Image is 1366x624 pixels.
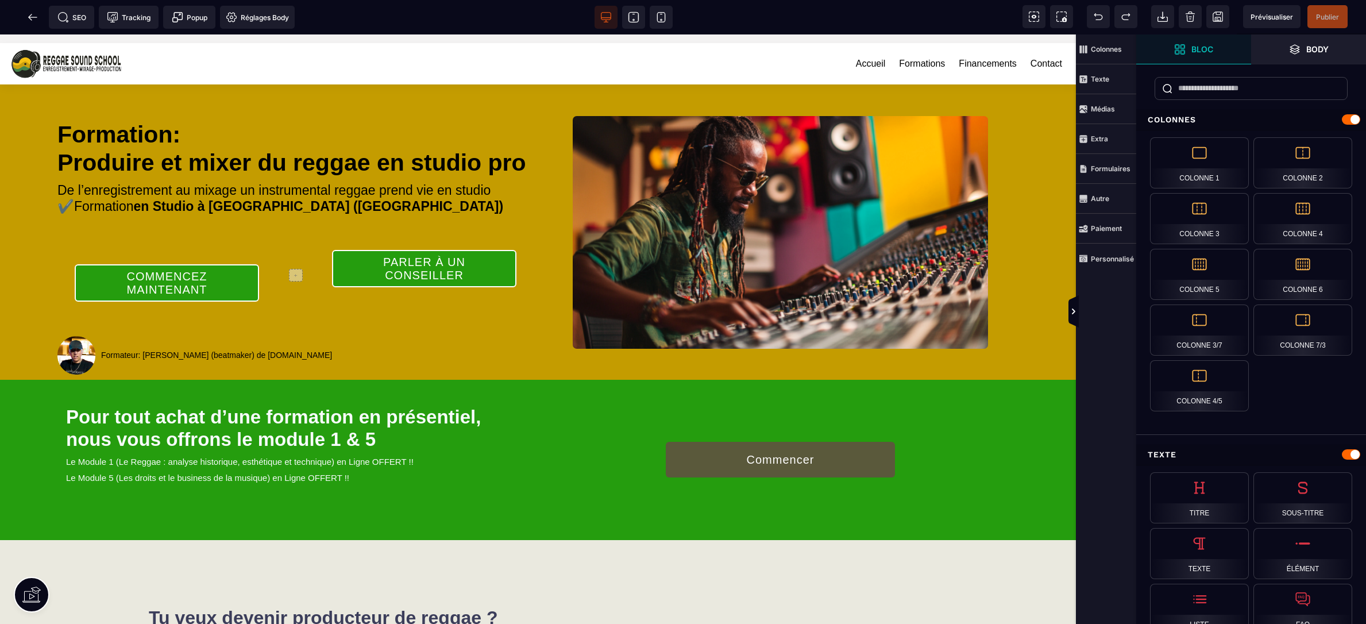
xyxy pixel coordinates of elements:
span: Aperçu [1243,5,1301,28]
strong: Formulaires [1091,164,1130,173]
div: Colonne 5 [1150,249,1249,300]
span: Nettoyage [1179,5,1202,28]
span: Voir bureau [595,6,618,29]
span: Retour [21,6,44,29]
span: Favicon [220,6,295,29]
strong: Extra [1091,134,1108,143]
span: Extra [1076,124,1136,154]
button: Commencer [666,407,896,443]
text: Le Module 5 (Les droits et le business de la musique) en Ligne OFFERT !! [66,436,525,452]
strong: Bloc [1191,45,1213,53]
span: SEO [57,11,86,23]
div: Colonne 3 [1150,193,1249,244]
span: Paiement [1076,214,1136,244]
div: Colonne 1 [1150,137,1249,188]
span: Formulaires [1076,154,1136,184]
strong: Médias [1091,105,1115,113]
strong: Paiement [1091,224,1122,233]
span: Autre [1076,184,1136,214]
img: b5b6832374793d66fd6a5192efb91af8_LOGO_REGGAE_SOUND_ACADEMY_horizon.png [10,14,123,45]
strong: Texte [1091,75,1109,83]
span: Enregistrer le contenu [1307,5,1348,28]
text: Le Module 1 (Le Reggae : analyse historique, esthétique et technique) en Ligne OFFERT !! [66,419,525,436]
a: Formations [899,22,945,37]
span: Tracking [107,11,151,23]
span: Texte [1076,64,1136,94]
img: 9954335b3d3f7f44c525a584d1d17ad2_tete_asha2.png [57,302,95,341]
span: Rétablir [1114,5,1137,28]
div: Texte [1136,444,1366,465]
img: 80f2ea3b537cbc231028efbf32cb23b8_drvegas_Table_de_mixage_Laboratoire_de_musique_studio_science_ab... [573,82,987,314]
a: Accueil [856,22,886,37]
span: Voir les composants [1022,5,1045,28]
a: Financements [959,22,1017,37]
div: Colonne 6 [1253,249,1352,300]
span: Créer une alerte modale [163,6,215,29]
text: Pour tout achat d’une formation en présentiel, nous vous offrons le module 1 & 5 [66,368,525,419]
span: Personnalisé [1076,244,1136,274]
b: en Studio à [GEOGRAPHIC_DATA] ([GEOGRAPHIC_DATA]) [134,164,504,179]
span: Afficher les vues [1136,295,1148,329]
span: Enregistrer [1206,5,1229,28]
span: Ouvrir les blocs [1136,34,1251,64]
span: Prévisualiser [1251,13,1293,21]
span: Capture d'écran [1050,5,1073,28]
text: Formation: Produire et mixer du reggae en studio pro [57,83,534,145]
span: Médias [1076,94,1136,124]
div: Colonne 4/5 [1150,360,1249,411]
button: PARLER À UN CONSEILLER [332,215,516,253]
span: Colonnes [1076,34,1136,64]
span: Défaire [1087,5,1110,28]
strong: Colonnes [1091,45,1122,53]
div: Colonne 3/7 [1150,305,1249,356]
span: Publier [1316,13,1339,21]
strong: Autre [1091,194,1109,203]
text: Tu veux devenir producteur de reggae ? [149,569,920,597]
strong: Personnalisé [1091,255,1134,263]
span: Voir mobile [650,6,673,29]
strong: Body [1306,45,1329,53]
span: Métadata SEO [49,6,94,29]
div: Titre [1150,472,1249,523]
text: De l’enregistrement au mixage un instrumental reggae prend vie en studio ✔️Formation [57,145,534,183]
div: Texte [1150,528,1249,579]
div: Colonne 7/3 [1253,305,1352,356]
div: Élément [1253,528,1352,579]
a: Contact [1031,22,1062,37]
span: Réglages Body [226,11,289,23]
span: Importer [1151,5,1174,28]
button: COMMENCEZ MAINTENANT [75,230,259,267]
span: Ouvrir les calques [1251,34,1366,64]
span: Code de suivi [99,6,159,29]
span: Voir tablette [622,6,645,29]
span: Popup [172,11,207,23]
div: Colonnes [1136,109,1366,130]
div: Colonne 2 [1253,137,1352,188]
div: Colonne 4 [1253,193,1352,244]
div: Sous-titre [1253,472,1352,523]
